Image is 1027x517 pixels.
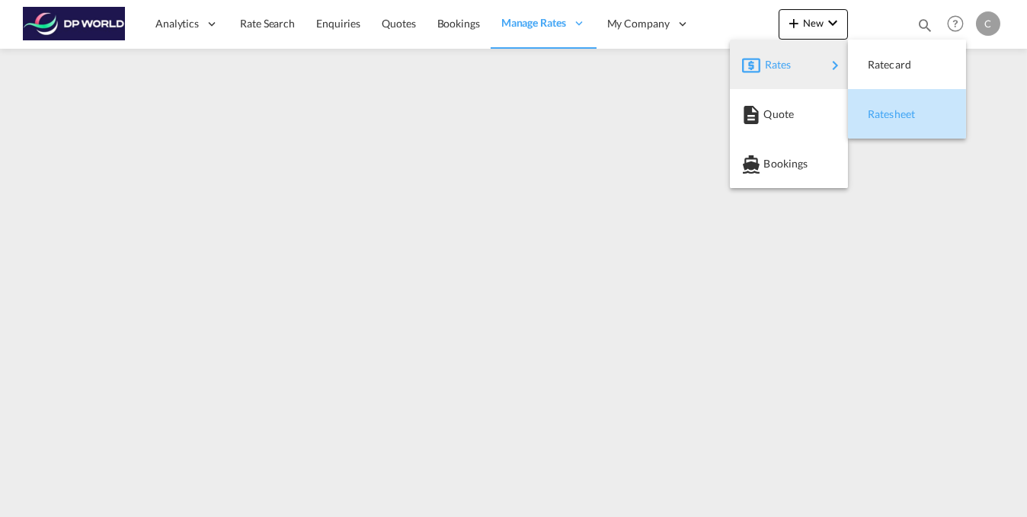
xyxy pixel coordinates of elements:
md-icon: icon-chevron-right [826,56,844,75]
span: Ratecard [868,49,885,80]
button: Quote [730,89,848,139]
div: Quote [742,95,836,133]
span: Rates [765,49,783,80]
div: Ratecard [860,46,954,84]
div: Bookings [742,145,836,183]
span: Ratesheet [868,99,885,129]
span: Quote [763,99,780,129]
div: Ratesheet [860,95,954,133]
button: Bookings [730,139,848,188]
span: Bookings [763,148,780,179]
